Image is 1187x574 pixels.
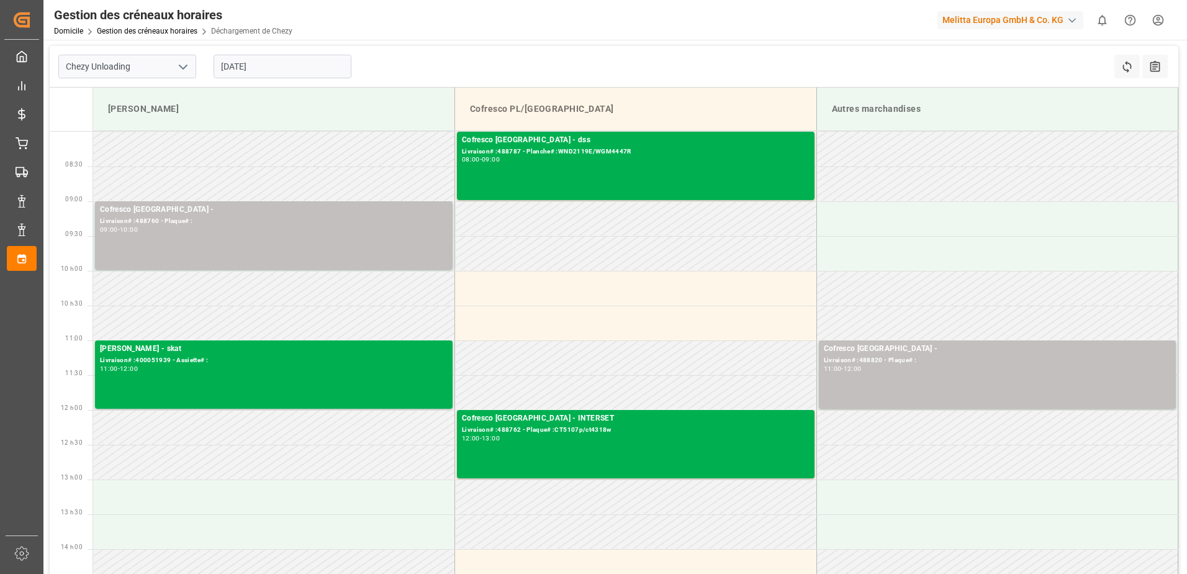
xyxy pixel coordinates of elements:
[462,147,810,157] div: Livraison# :488787 - Planche# :WND2119E/WGM4447R
[937,8,1088,32] button: Melitta Europa GmbH & Co. KG
[844,366,862,371] div: 12:00
[120,366,138,371] div: 12:00
[824,343,1171,355] div: Cofresco [GEOGRAPHIC_DATA] -
[100,343,448,355] div: [PERSON_NAME] - skat
[61,300,83,307] span: 10 h 30
[97,27,197,35] a: Gestion des créneaux horaires
[841,366,843,371] div: -
[54,6,292,24] div: Gestion des créneaux horaires
[58,55,196,78] input: Type à rechercher/sélectionner
[61,265,83,272] span: 10 h 00
[61,474,83,481] span: 13 h 00
[100,355,448,366] div: Livraison# :400051939 - Assiette# :
[65,335,83,342] span: 11:00
[462,412,810,425] div: Cofresco [GEOGRAPHIC_DATA] - INTERSET
[65,161,83,168] span: 08:30
[100,216,448,227] div: Livraison# :488760 - Plaque# :
[214,55,351,78] input: JJ-MM-AAAA
[103,98,445,121] div: [PERSON_NAME]
[118,366,120,371] div: -
[65,230,83,237] span: 09:30
[1088,6,1116,34] button: Afficher 0 nouvelles notifications
[61,404,83,411] span: 12 h 00
[824,355,1171,366] div: Livraison# :488820 - Plaque# :
[61,509,83,516] span: 13 h 30
[480,435,482,441] div: -
[65,196,83,203] span: 09:00
[1116,6,1144,34] button: Centre d’aide
[462,435,480,441] div: 12:00
[827,98,1168,121] div: Autres marchandises
[118,227,120,232] div: -
[482,157,500,162] div: 09:00
[100,204,448,216] div: Cofresco [GEOGRAPHIC_DATA] -
[465,98,806,121] div: Cofresco PL/[GEOGRAPHIC_DATA]
[480,157,482,162] div: -
[824,366,842,371] div: 11:00
[100,227,118,232] div: 09:00
[173,57,192,76] button: Ouvrir le menu
[462,425,810,435] div: Livraison# :488762 - Plaque# :CT5107p/ct4318w
[54,27,83,35] a: Domicile
[65,370,83,376] span: 11:30
[100,366,118,371] div: 11:00
[462,134,810,147] div: Cofresco [GEOGRAPHIC_DATA] - dss
[462,157,480,162] div: 08:00
[120,227,138,232] div: 10:00
[482,435,500,441] div: 13:00
[942,14,1063,27] font: Melitta Europa GmbH & Co. KG
[61,544,83,550] span: 14 h 00
[61,439,83,446] span: 12 h 30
